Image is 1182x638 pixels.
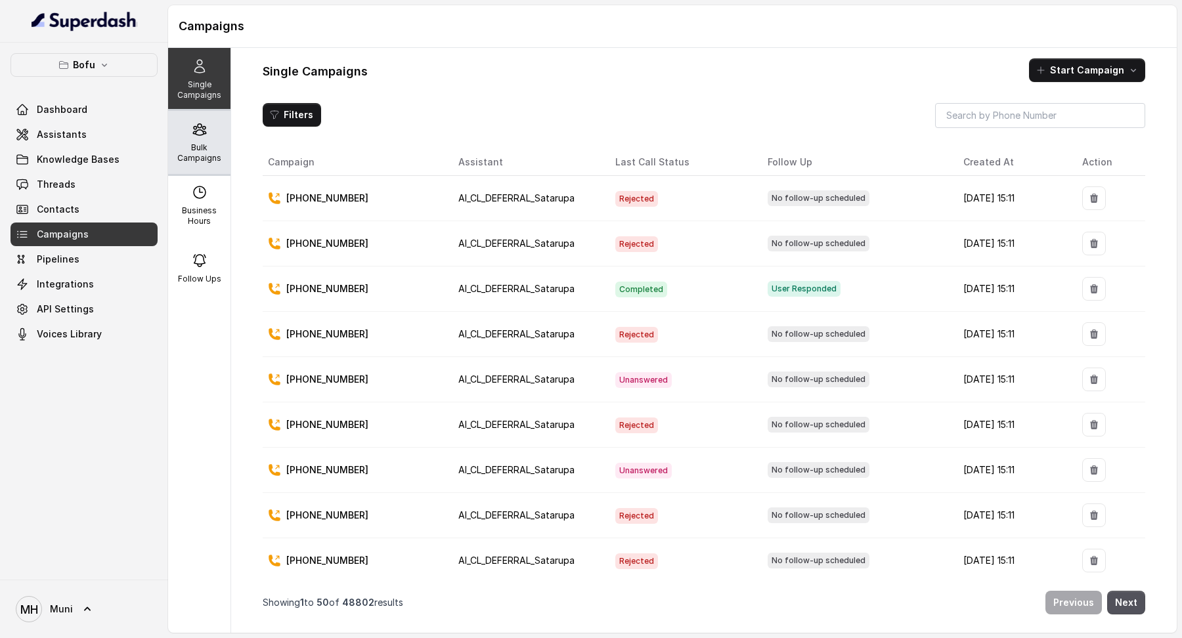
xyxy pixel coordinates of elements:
[263,149,448,176] th: Campaign
[73,57,95,73] p: Bofu
[935,103,1145,128] input: Search by Phone Number
[11,223,158,246] a: Campaigns
[615,236,658,252] span: Rejected
[458,419,575,430] span: AI_CL_DEFERRAL_Satarupa
[286,237,368,250] p: [PHONE_NUMBER]
[173,205,225,226] p: Business Hours
[615,553,658,569] span: Rejected
[953,149,1072,176] th: Created At
[32,11,137,32] img: light.svg
[458,555,575,566] span: AI_CL_DEFERRAL_Satarupa
[615,327,658,343] span: Rejected
[37,178,76,191] span: Threads
[20,603,38,616] text: MH
[263,583,1145,622] nav: Pagination
[953,221,1072,266] td: [DATE] 15:11
[179,16,1166,37] h1: Campaigns
[11,148,158,171] a: Knowledge Bases
[173,79,225,100] p: Single Campaigns
[1045,591,1102,614] button: Previous
[286,463,368,477] p: [PHONE_NUMBER]
[953,448,1072,493] td: [DATE] 15:11
[37,153,120,166] span: Knowledge Bases
[768,236,869,251] span: No follow-up scheduled
[263,61,368,82] h1: Single Campaigns
[317,597,329,608] span: 50
[263,103,321,127] button: Filters
[286,192,368,205] p: [PHONE_NUMBER]
[615,372,672,388] span: Unanswered
[37,278,94,291] span: Integrations
[1107,591,1145,614] button: Next
[458,464,575,475] span: AI_CL_DEFERRAL_Satarupa
[768,281,841,297] span: User Responded
[173,142,225,163] p: Bulk Campaigns
[953,493,1072,538] td: [DATE] 15:11
[953,402,1072,448] td: [DATE] 15:11
[286,328,368,341] p: [PHONE_NUMBER]
[37,103,87,116] span: Dashboard
[11,247,158,271] a: Pipelines
[605,149,756,176] th: Last Call Status
[768,372,869,387] span: No follow-up scheduled
[286,418,368,431] p: [PHONE_NUMBER]
[458,283,575,294] span: AI_CL_DEFERRAL_Satarupa
[768,326,869,342] span: No follow-up scheduled
[615,282,667,297] span: Completed
[953,312,1072,357] td: [DATE] 15:11
[11,591,158,627] a: Muni
[448,149,605,176] th: Assistant
[458,373,575,385] span: AI_CL_DEFERRAL_Satarupa
[768,417,869,433] span: No follow-up scheduled
[953,538,1072,584] td: [DATE] 15:11
[50,603,73,616] span: Muni
[615,463,672,478] span: Unanswered
[757,149,953,176] th: Follow Up
[37,253,79,266] span: Pipelines
[37,228,89,241] span: Campaigns
[286,373,368,386] p: [PHONE_NUMBER]
[286,282,368,295] p: [PHONE_NUMBER]
[342,597,374,608] span: 48802
[615,191,658,207] span: Rejected
[458,509,575,521] span: AI_CL_DEFERRAL_Satarupa
[11,272,158,296] a: Integrations
[300,597,304,608] span: 1
[953,176,1072,221] td: [DATE] 15:11
[11,322,158,346] a: Voices Library
[37,328,102,341] span: Voices Library
[953,266,1072,312] td: [DATE] 15:11
[768,462,869,478] span: No follow-up scheduled
[11,53,158,77] button: Bofu
[768,553,869,568] span: No follow-up scheduled
[37,128,87,141] span: Assistants
[37,203,79,216] span: Contacts
[11,98,158,121] a: Dashboard
[458,238,575,249] span: AI_CL_DEFERRAL_Satarupa
[263,596,403,609] p: Showing to of results
[11,198,158,221] a: Contacts
[1029,58,1145,82] button: Start Campaign
[458,192,575,203] span: AI_CL_DEFERRAL_Satarupa
[286,554,368,567] p: [PHONE_NUMBER]
[286,509,368,522] p: [PHONE_NUMBER]
[615,508,658,524] span: Rejected
[615,417,658,433] span: Rejected
[768,190,869,206] span: No follow-up scheduled
[37,303,94,316] span: API Settings
[1072,149,1145,176] th: Action
[768,507,869,523] span: No follow-up scheduled
[11,297,158,321] a: API Settings
[178,274,221,284] p: Follow Ups
[953,357,1072,402] td: [DATE] 15:11
[458,328,575,339] span: AI_CL_DEFERRAL_Satarupa
[11,173,158,196] a: Threads
[11,123,158,146] a: Assistants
